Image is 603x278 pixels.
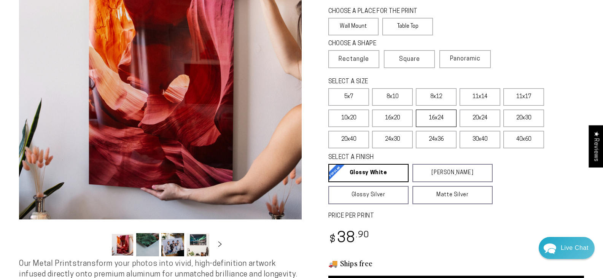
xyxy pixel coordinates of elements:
label: Wall Mount [328,18,379,35]
label: 30x40 [460,131,500,148]
span: We run on [58,197,103,200]
button: Slide left [92,237,109,253]
button: Load image 4 in gallery view [186,233,209,256]
label: 5x7 [328,88,369,106]
img: John [71,11,91,31]
a: [PERSON_NAME] [412,164,493,182]
label: 16x24 [416,110,457,127]
a: Glossy Silver [328,186,409,204]
label: PRICE PER PRINT [328,212,584,221]
label: 20x40 [328,131,369,148]
div: We usually reply in a few hours. [11,35,151,42]
a: Matte Silver [412,186,493,204]
legend: CHOOSE A PLACE FOR THE PRINT [328,7,426,16]
label: 8x12 [416,88,457,106]
label: Table Top [382,18,433,35]
img: Helga [87,11,107,31]
span: Re:amaze [81,195,103,201]
a: Send a Message [51,208,110,220]
legend: SELECT A SIZE [328,78,479,86]
div: Chat widget toggle [539,237,595,259]
label: 10x20 [328,110,369,127]
label: 11x17 [503,88,544,106]
label: 16x20 [372,110,413,127]
span: Panoramic [450,56,480,62]
label: 8x10 [372,88,413,106]
bdi: 38 [328,231,370,246]
span: $ [329,235,336,245]
label: 20x30 [503,110,544,127]
button: Load image 1 in gallery view [111,233,134,256]
label: 11x14 [460,88,500,106]
img: Marie J [55,11,75,31]
button: Load image 2 in gallery view [136,233,159,256]
sup: .90 [356,231,369,240]
legend: SELECT A FINISH [328,153,474,162]
label: 20x24 [460,110,500,127]
span: Rectangle [339,55,369,64]
h3: 🚚 Ships free [328,258,584,268]
div: Contact Us Directly [561,237,589,259]
span: Square [399,55,420,64]
label: 24x30 [372,131,413,148]
button: Load image 3 in gallery view [161,233,184,256]
a: Glossy White [328,164,409,182]
label: 24x36 [416,131,457,148]
button: Slide right [212,237,228,253]
legend: CHOOSE A SHAPE [328,40,427,48]
div: Click to open Judge.me floating reviews tab [589,125,603,167]
label: 40x60 [503,131,544,148]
